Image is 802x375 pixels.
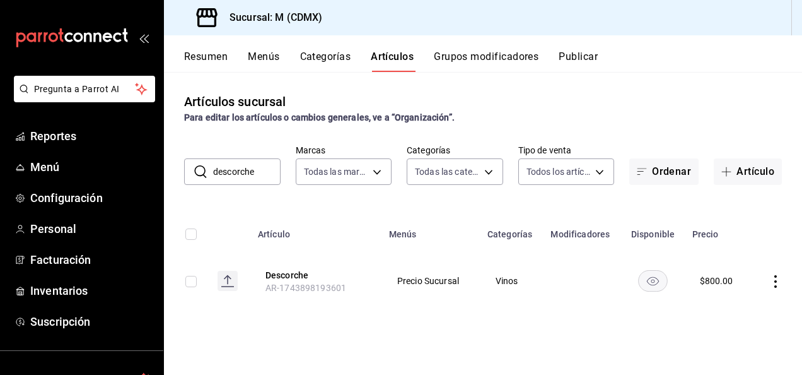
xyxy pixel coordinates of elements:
[30,128,153,145] span: Reportes
[407,146,503,155] label: Categorías
[184,92,286,111] div: Artículos sucursal
[9,92,155,105] a: Pregunta a Parrot AI
[496,277,528,285] span: Vinos
[685,210,752,251] th: Precio
[769,275,782,288] button: actions
[381,210,480,251] th: Menús
[714,158,782,185] button: Artículo
[14,76,155,102] button: Pregunta a Parrot AI
[265,269,366,282] button: edit-product-location
[30,251,153,268] span: Facturación
[250,210,381,251] th: Artículo
[300,51,351,72] button: Categorías
[248,51,279,72] button: Menús
[30,158,153,176] span: Menú
[184,112,455,122] strong: Para editar los artículos o cambios generales, ve a “Organización”.
[700,275,733,287] div: $ 800.00
[265,283,346,293] span: AR-1743898193601
[184,51,228,72] button: Resumen
[559,51,598,72] button: Publicar
[30,313,153,330] span: Suscripción
[30,189,153,206] span: Configuración
[139,33,149,43] button: open_drawer_menu
[296,146,392,155] label: Marcas
[543,210,621,251] th: Modificadores
[480,210,543,251] th: Categorías
[219,10,322,25] h3: Sucursal: M (CDMX)
[30,220,153,237] span: Personal
[629,158,699,185] button: Ordenar
[304,165,369,178] span: Todas las marcas, Sin marca
[184,51,802,72] div: navigation tabs
[34,83,136,96] span: Pregunta a Parrot AI
[397,277,464,285] span: Precio Sucursal
[415,165,480,178] span: Todas las categorías, Sin categoría
[213,159,281,184] input: Buscar artículo
[622,210,685,251] th: Disponible
[30,282,153,299] span: Inventarios
[638,270,668,292] button: availability-product
[371,51,414,72] button: Artículos
[518,146,615,155] label: Tipo de venta
[526,165,591,178] span: Todos los artículos
[434,51,538,72] button: Grupos modificadores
